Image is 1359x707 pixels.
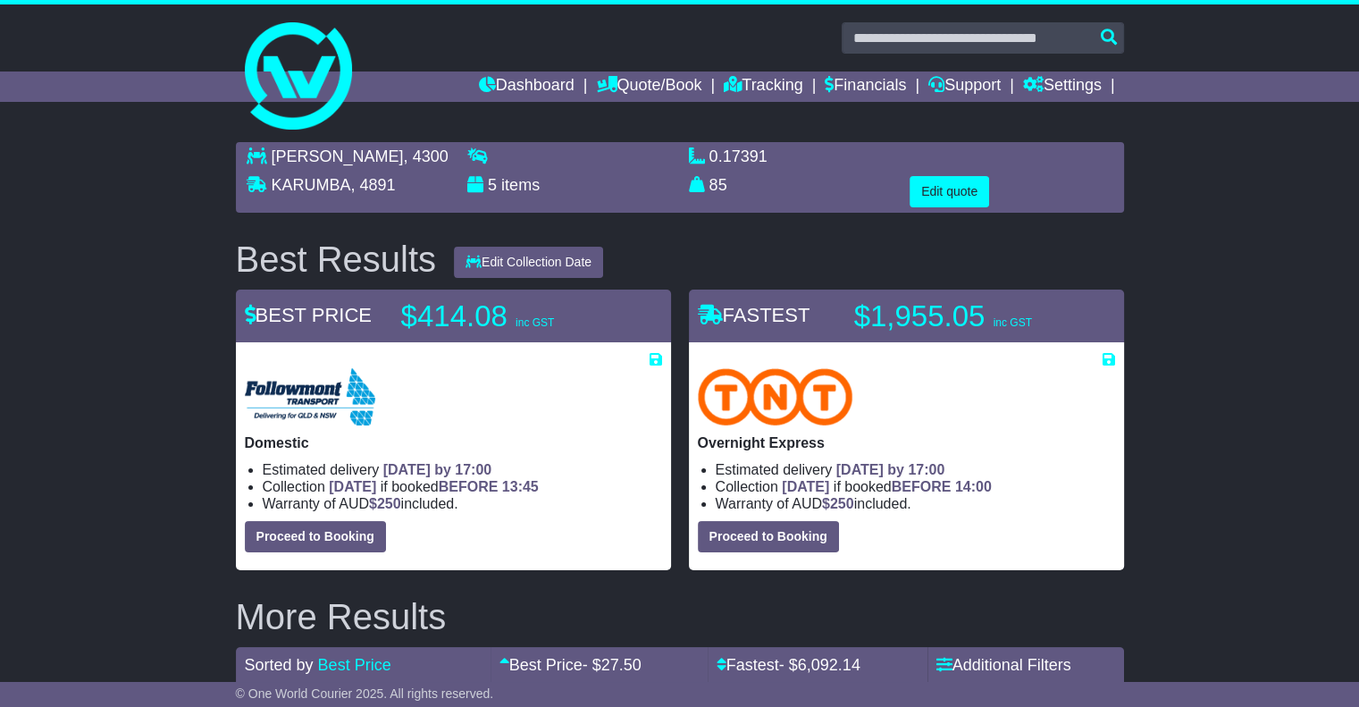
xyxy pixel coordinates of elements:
a: Support [928,72,1001,102]
span: FASTEST [698,304,810,326]
a: Financials [825,72,906,102]
span: 13:45 [502,479,539,494]
span: , 4300 [404,147,449,165]
span: , 4891 [351,176,396,194]
li: Warranty of AUD included. [716,495,1115,512]
p: $414.08 [401,299,625,334]
h2: More Results [236,597,1124,636]
button: Proceed to Booking [698,521,839,552]
span: $ [822,496,854,511]
span: [DATE] by 17:00 [383,462,492,477]
span: BEST PRICE [245,304,372,326]
a: Best Price [318,656,391,674]
span: 6,092.14 [798,656,860,674]
span: items [501,176,540,194]
span: © One World Courier 2025. All rights reserved. [236,686,494,701]
li: Estimated delivery [263,461,662,478]
span: 250 [377,496,401,511]
span: if booked [782,479,991,494]
li: Collection [716,478,1115,495]
a: Best Price- $27.50 [499,656,642,674]
a: Settings [1023,72,1102,102]
button: Proceed to Booking [245,521,386,552]
li: Warranty of AUD included. [263,495,662,512]
span: 85 [709,176,727,194]
span: [DATE] by 17:00 [836,462,945,477]
p: Domestic [245,434,662,451]
span: 14:00 [955,479,992,494]
li: Collection [263,478,662,495]
span: BEFORE [892,479,952,494]
span: - $ [583,656,642,674]
span: inc GST [993,316,1031,329]
span: 5 [488,176,497,194]
button: Edit quote [910,176,989,207]
a: Additional Filters [936,656,1071,674]
span: inc GST [516,316,554,329]
li: Estimated delivery [716,461,1115,478]
span: $ [369,496,401,511]
span: [DATE] [782,479,829,494]
a: Dashboard [479,72,575,102]
span: - $ [779,656,860,674]
img: Followmont Transport: Domestic [245,368,375,425]
span: if booked [329,479,538,494]
p: Overnight Express [698,434,1115,451]
span: 0.17391 [709,147,768,165]
a: Quote/Book [596,72,701,102]
span: 250 [830,496,854,511]
a: Fastest- $6,092.14 [717,656,860,674]
span: BEFORE [439,479,499,494]
span: [DATE] [329,479,376,494]
img: TNT Domestic: Overnight Express [698,368,853,425]
span: 27.50 [601,656,642,674]
span: Sorted by [245,656,314,674]
span: [PERSON_NAME] [272,147,404,165]
button: Edit Collection Date [454,247,603,278]
span: KARUMBA [272,176,351,194]
a: Tracking [724,72,802,102]
p: $1,955.05 [854,299,1078,334]
div: Best Results [227,240,446,279]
